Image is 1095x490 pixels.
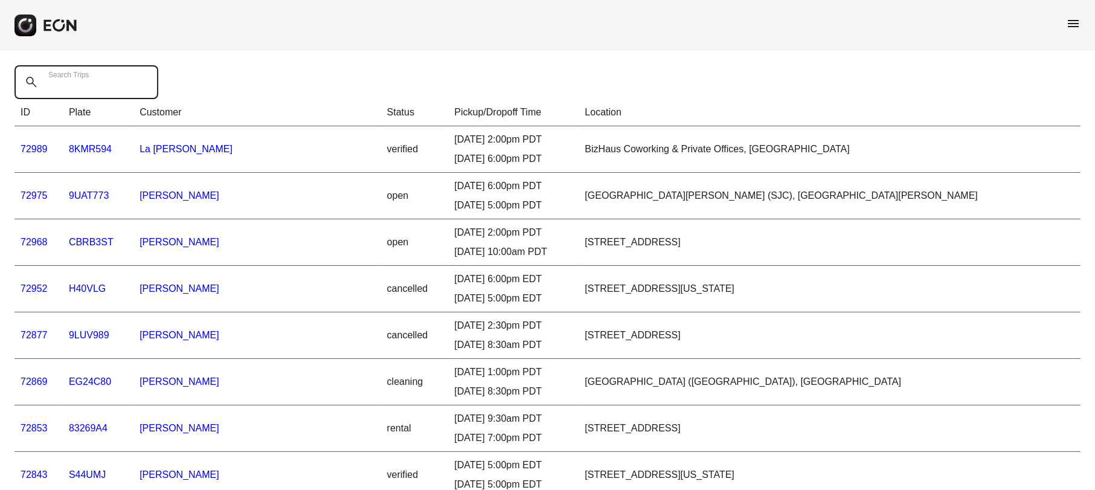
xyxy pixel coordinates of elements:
div: [DATE] 6:00pm PDT [454,152,573,166]
div: [DATE] 5:00pm EDT [454,291,573,306]
th: Plate [63,99,133,126]
a: 9LUV989 [69,330,109,340]
td: [STREET_ADDRESS] [579,219,1081,266]
td: rental [381,405,449,452]
div: [DATE] 5:00pm EDT [454,458,573,472]
div: [DATE] 9:30am PDT [454,411,573,426]
a: 72975 [21,190,48,201]
a: [PERSON_NAME] [140,330,219,340]
a: 72877 [21,330,48,340]
a: S44UMJ [69,469,106,480]
th: Customer [133,99,381,126]
a: 72989 [21,144,48,154]
th: Status [381,99,449,126]
td: cancelled [381,266,449,312]
div: [DATE] 2:00pm PDT [454,225,573,240]
div: [DATE] 6:00pm EDT [454,272,573,286]
td: [STREET_ADDRESS] [579,405,1081,452]
div: [DATE] 8:30pm PDT [454,384,573,399]
a: [PERSON_NAME] [140,237,219,247]
a: CBRB3ST [69,237,114,247]
div: [DATE] 10:00am PDT [454,245,573,259]
td: cancelled [381,312,449,359]
th: Pickup/Dropoff Time [448,99,579,126]
a: 9UAT773 [69,190,109,201]
td: open [381,173,449,219]
label: Search Trips [48,70,89,80]
a: [PERSON_NAME] [140,376,219,387]
a: La [PERSON_NAME] [140,144,233,154]
td: verified [381,126,449,173]
a: 72952 [21,283,48,294]
a: EG24C80 [69,376,111,387]
div: [DATE] 2:00pm PDT [454,132,573,147]
span: menu [1066,16,1081,31]
a: [PERSON_NAME] [140,190,219,201]
div: [DATE] 1:00pm PDT [454,365,573,379]
td: [GEOGRAPHIC_DATA] ([GEOGRAPHIC_DATA]), [GEOGRAPHIC_DATA] [579,359,1081,405]
a: [PERSON_NAME] [140,469,219,480]
th: Location [579,99,1081,126]
a: 8KMR594 [69,144,112,154]
div: [DATE] 8:30am PDT [454,338,573,352]
td: [STREET_ADDRESS] [579,312,1081,359]
a: 72869 [21,376,48,387]
a: 72843 [21,469,48,480]
div: [DATE] 7:00pm PDT [454,431,573,445]
td: [STREET_ADDRESS][US_STATE] [579,266,1081,312]
div: [DATE] 6:00pm PDT [454,179,573,193]
td: open [381,219,449,266]
td: BizHaus Coworking & Private Offices, [GEOGRAPHIC_DATA] [579,126,1081,173]
a: 72853 [21,423,48,433]
td: cleaning [381,359,449,405]
a: [PERSON_NAME] [140,423,219,433]
th: ID [14,99,63,126]
a: [PERSON_NAME] [140,283,219,294]
a: H40VLG [69,283,106,294]
td: [GEOGRAPHIC_DATA][PERSON_NAME] (SJC), [GEOGRAPHIC_DATA][PERSON_NAME] [579,173,1081,219]
a: 83269A4 [69,423,108,433]
div: [DATE] 5:00pm PDT [454,198,573,213]
a: 72968 [21,237,48,247]
div: [DATE] 2:30pm PDT [454,318,573,333]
